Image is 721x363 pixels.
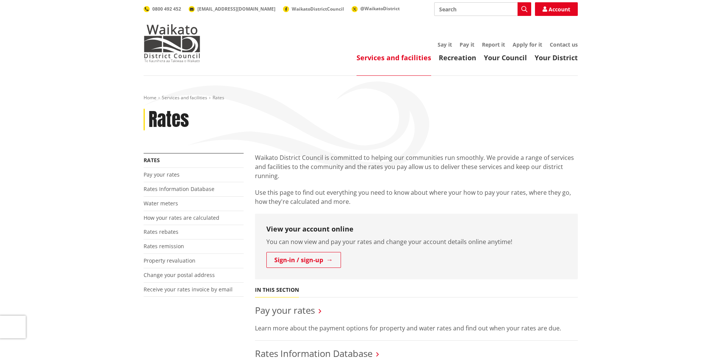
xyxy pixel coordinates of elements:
[144,271,215,279] a: Change your postal address
[266,252,341,268] a: Sign-in / sign-up
[144,6,181,12] a: 0800 492 452
[255,188,578,206] p: Use this page to find out everything you need to know about where your how to pay your rates, whe...
[255,304,315,316] a: Pay your rates
[189,6,275,12] a: [EMAIL_ADDRESS][DOMAIN_NAME]
[162,94,207,101] a: Services and facilities
[144,286,233,293] a: Receive your rates invoice by email
[149,109,189,131] h1: Rates
[255,347,372,360] a: Rates Information Database
[144,228,178,235] a: Rates rebates
[255,287,299,293] h5: In this section
[352,5,400,12] a: @WaikatoDistrict
[357,53,431,62] a: Services and facilities
[213,94,224,101] span: Rates
[360,5,400,12] span: @WaikatoDistrict
[292,6,344,12] span: WaikatoDistrictCouncil
[550,41,578,48] a: Contact us
[197,6,275,12] span: [EMAIL_ADDRESS][DOMAIN_NAME]
[484,53,527,62] a: Your Council
[144,94,156,101] a: Home
[266,237,566,246] p: You can now view and pay your rates and change your account details online anytime!
[434,2,531,16] input: Search input
[152,6,181,12] span: 0800 492 452
[255,324,578,333] p: Learn more about the payment options for property and water rates and find out when your rates ar...
[144,243,184,250] a: Rates remission
[266,225,566,233] h3: View your account online
[513,41,542,48] a: Apply for it
[144,24,200,62] img: Waikato District Council - Te Kaunihera aa Takiwaa o Waikato
[144,95,578,101] nav: breadcrumb
[144,257,195,264] a: Property revaluation
[439,53,476,62] a: Recreation
[482,41,505,48] a: Report it
[283,6,344,12] a: WaikatoDistrictCouncil
[144,200,178,207] a: Water meters
[535,53,578,62] a: Your District
[460,41,474,48] a: Pay it
[535,2,578,16] a: Account
[255,153,578,180] p: Waikato District Council is committed to helping our communities run smoothly. We provide a range...
[144,214,219,221] a: How your rates are calculated
[144,156,160,164] a: Rates
[144,185,214,192] a: Rates Information Database
[438,41,452,48] a: Say it
[144,171,180,178] a: Pay your rates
